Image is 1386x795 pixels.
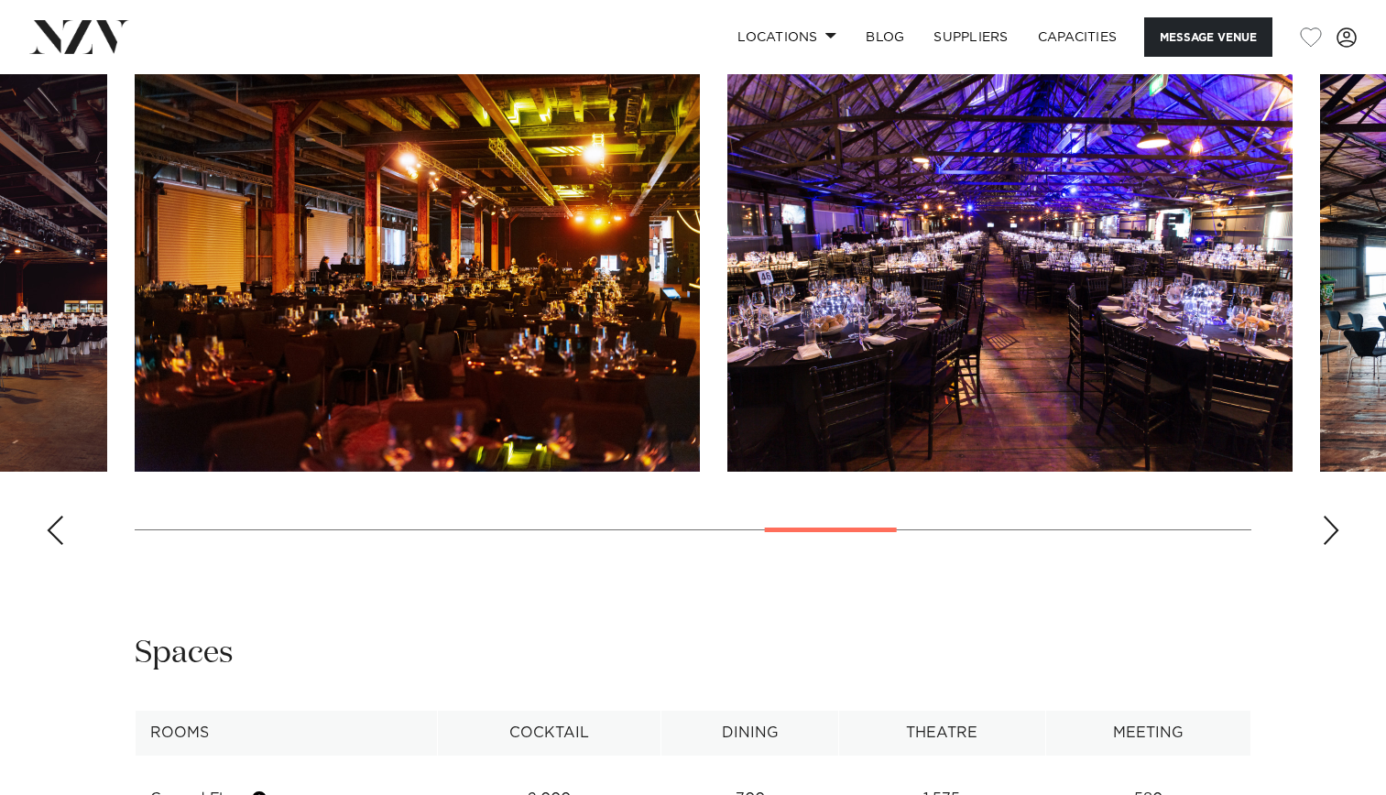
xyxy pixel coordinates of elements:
[851,17,919,57] a: BLOG
[135,633,234,674] h2: Spaces
[1023,17,1132,57] a: Capacities
[727,57,1293,472] swiper-slide: 11 / 16
[1045,711,1250,756] th: Meeting
[1144,17,1272,57] button: Message Venue
[838,711,1045,756] th: Theatre
[661,711,838,756] th: Dining
[135,57,700,472] swiper-slide: 10 / 16
[136,711,438,756] th: Rooms
[29,20,129,53] img: nzv-logo.png
[723,17,851,57] a: Locations
[437,711,660,756] th: Cocktail
[919,17,1022,57] a: SUPPLIERS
